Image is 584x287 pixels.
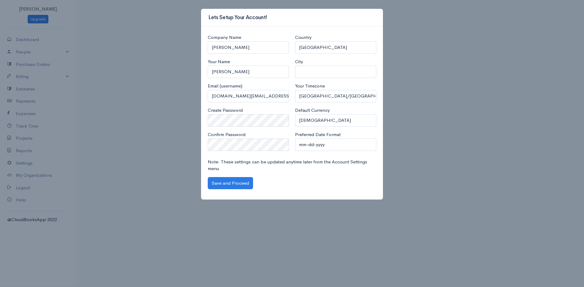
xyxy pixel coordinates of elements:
[208,131,245,138] label: Confirm Password
[208,159,376,172] p: Note: These settings can be updated anytime later from the Account Settings menu
[208,177,253,190] button: Save and Proceed
[208,14,267,22] h3: Lets Setup Your Account!
[208,83,242,90] label: Email (username)
[208,34,241,41] label: Company Name
[208,58,230,65] label: Your Name
[295,58,303,65] label: City
[295,83,325,90] label: Your Timezone
[295,34,311,41] label: Country
[208,107,243,114] label: Create Password
[295,131,341,138] label: Preferred Date Format
[295,107,330,114] label: Default Currency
